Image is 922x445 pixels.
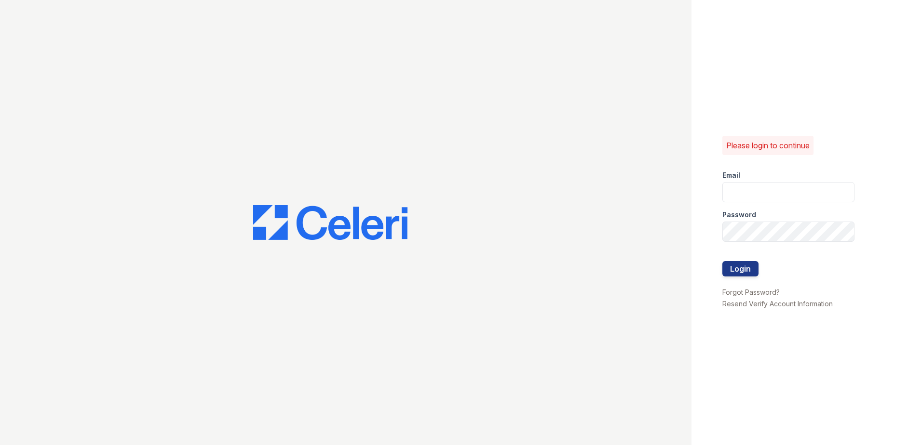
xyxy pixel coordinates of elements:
label: Email [722,170,740,180]
img: CE_Logo_Blue-a8612792a0a2168367f1c8372b55b34899dd931a85d93a1a3d3e32e68fde9ad4.png [253,205,407,240]
a: Forgot Password? [722,288,780,296]
button: Login [722,261,759,276]
a: Resend Verify Account Information [722,300,833,308]
p: Please login to continue [726,140,810,151]
label: Password [722,210,756,220]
